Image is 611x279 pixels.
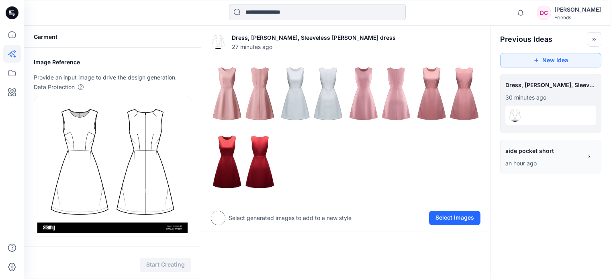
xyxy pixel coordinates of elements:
img: 0.png [211,61,276,126]
span: Dress, Cotton, Sleeveless aline dress [505,79,596,91]
img: 1.png [280,61,344,126]
h2: Previous Ideas [500,35,552,44]
img: eyJhbGciOiJIUzI1NiIsImtpZCI6IjAiLCJ0eXAiOiJKV1QifQ.eyJkYXRhIjp7InR5cGUiOiJzdG9yYWdlIiwicGF0aCI6Im... [211,35,225,49]
p: Dress, Cotton, Sleeveless aline dress [232,33,396,43]
button: New Idea [500,53,601,67]
span: 27 minutes ago [232,43,396,51]
button: Select Images [429,211,480,225]
div: DC [537,6,551,20]
div: [PERSON_NAME] [554,5,601,14]
button: Toggle idea bar [587,32,601,47]
p: Provide an input image to drive the design generation. [34,73,191,82]
p: Data Protection [34,82,75,92]
span: side pocket short [505,145,582,157]
div: Friends [554,14,601,20]
p: September 30, 2025 [505,159,582,168]
img: 3.png [416,61,480,126]
h2: Image Reference [34,57,191,67]
img: 2.png [348,61,412,126]
img: 4.png [211,130,276,194]
img: eyJhbGciOiJIUzI1NiIsImtpZCI6IjAiLCJ0eXAiOiJKV1QifQ.eyJkYXRhIjp7InR5cGUiOiJzdG9yYWdlIiwicGF0aCI6Im... [37,100,188,233]
p: September 30, 2025 [505,93,596,102]
img: eyJhbGciOiJIUzI1NiIsImtpZCI6IjAiLCJ0eXAiOiJKV1QifQ.eyJkYXRhIjp7InR5cGUiOiJzdG9yYWdlIiwicGF0aCI6Im... [509,109,521,122]
p: Select generated images to add to a new style [229,213,351,223]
